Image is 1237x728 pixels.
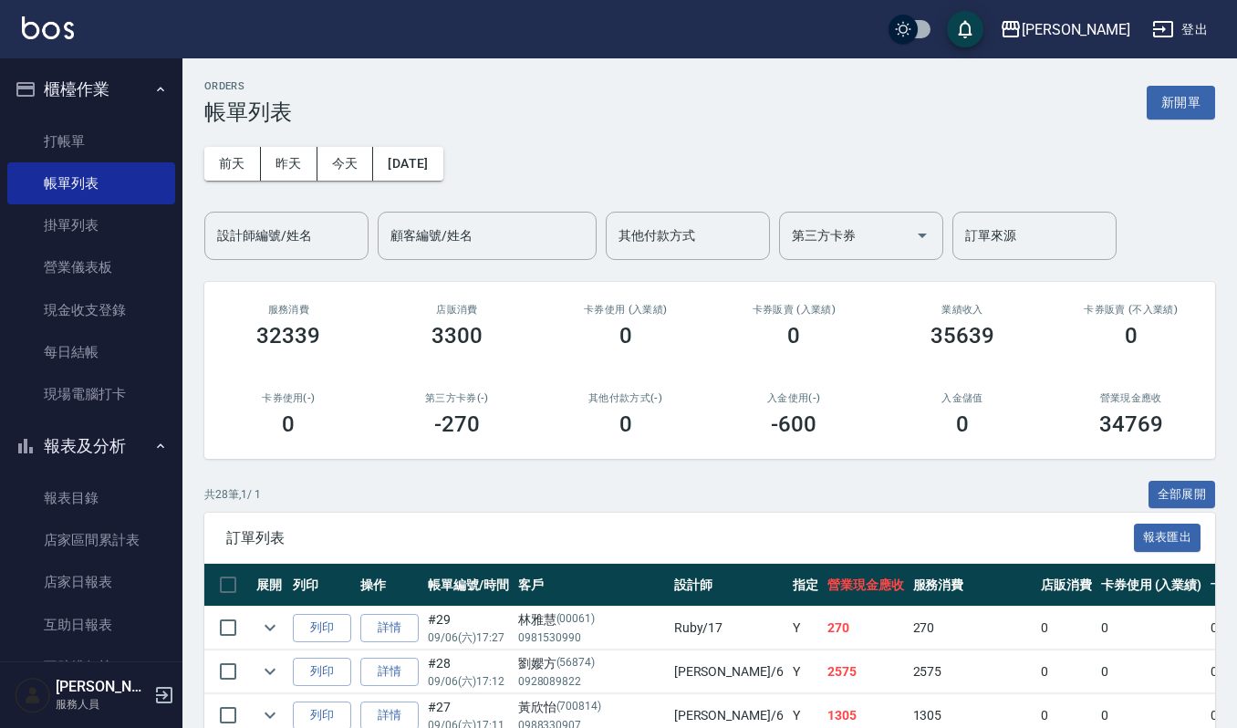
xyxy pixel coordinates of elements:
[909,564,1036,607] th: 服務消費
[373,147,442,181] button: [DATE]
[788,607,823,650] td: Y
[1147,86,1215,120] button: 新開單
[788,650,823,693] td: Y
[518,629,665,646] p: 0981530990
[556,610,596,629] p: (00061)
[7,162,175,204] a: 帳單列表
[670,564,788,607] th: 設計師
[56,696,149,712] p: 服務人員
[356,564,423,607] th: 操作
[787,323,800,348] h3: 0
[7,519,175,561] a: 店家區間累計表
[900,392,1025,404] h2: 入金儲值
[670,650,788,693] td: [PERSON_NAME] /6
[908,221,937,250] button: Open
[7,373,175,415] a: 現場電腦打卡
[1097,564,1207,607] th: 卡券使用 (入業績)
[7,604,175,646] a: 互助日報表
[1036,564,1097,607] th: 店販消費
[563,392,688,404] h2: 其他付款方式(-)
[619,411,632,437] h3: 0
[518,673,665,690] p: 0928089822
[256,614,284,641] button: expand row
[56,678,149,696] h5: [PERSON_NAME]
[15,677,51,713] img: Person
[909,650,1036,693] td: 2575
[434,411,480,437] h3: -270
[1134,528,1201,546] a: 報表匯出
[518,654,665,673] div: 劉孆方
[293,658,351,686] button: 列印
[282,411,295,437] h3: 0
[360,614,419,642] a: 詳情
[1097,650,1207,693] td: 0
[256,323,320,348] h3: 32339
[1022,18,1130,41] div: [PERSON_NAME]
[514,564,670,607] th: 客戶
[1134,524,1201,552] button: 報表匯出
[7,120,175,162] a: 打帳單
[1149,481,1216,509] button: 全部展開
[556,654,596,673] p: (56874)
[395,304,520,316] h2: 店販消費
[7,204,175,246] a: 掛單列表
[993,11,1138,48] button: [PERSON_NAME]
[7,477,175,519] a: 報表目錄
[204,486,261,503] p: 共 28 筆, 1 / 1
[563,304,688,316] h2: 卡券使用 (入業績)
[1125,323,1138,348] h3: 0
[226,529,1134,547] span: 訂單列表
[7,246,175,288] a: 營業儀表板
[22,16,74,39] img: Logo
[423,607,514,650] td: #29
[518,610,665,629] div: 林雅慧
[428,673,509,690] p: 09/06 (六) 17:12
[7,289,175,331] a: 現金收支登錄
[204,99,292,125] h3: 帳單列表
[670,607,788,650] td: Ruby /17
[7,66,175,113] button: 櫃檯作業
[204,147,261,181] button: 前天
[288,564,356,607] th: 列印
[1097,607,1207,650] td: 0
[732,392,857,404] h2: 入金使用(-)
[256,658,284,685] button: expand row
[7,422,175,470] button: 報表及分析
[395,392,520,404] h2: 第三方卡券(-)
[823,564,909,607] th: 營業現金應收
[431,323,483,348] h3: 3300
[947,11,983,47] button: save
[556,698,602,717] p: (700814)
[428,629,509,646] p: 09/06 (六) 17:27
[619,323,632,348] h3: 0
[252,564,288,607] th: 展開
[261,147,317,181] button: 昨天
[1099,411,1163,437] h3: 34769
[293,614,351,642] button: 列印
[360,658,419,686] a: 詳情
[1145,13,1215,47] button: 登出
[909,607,1036,650] td: 270
[317,147,374,181] button: 今天
[226,392,351,404] h2: 卡券使用(-)
[7,331,175,373] a: 每日結帳
[1068,304,1193,316] h2: 卡券販賣 (不入業績)
[1036,650,1097,693] td: 0
[930,323,994,348] h3: 35639
[7,561,175,603] a: 店家日報表
[732,304,857,316] h2: 卡券販賣 (入業績)
[423,564,514,607] th: 帳單編號/時間
[226,304,351,316] h3: 服務消費
[1147,93,1215,110] a: 新開單
[1068,392,1193,404] h2: 營業現金應收
[956,411,969,437] h3: 0
[7,646,175,688] a: 互助排行榜
[823,650,909,693] td: 2575
[788,564,823,607] th: 指定
[1036,607,1097,650] td: 0
[823,607,909,650] td: 270
[771,411,816,437] h3: -600
[204,80,292,92] h2: ORDERS
[900,304,1025,316] h2: 業績收入
[423,650,514,693] td: #28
